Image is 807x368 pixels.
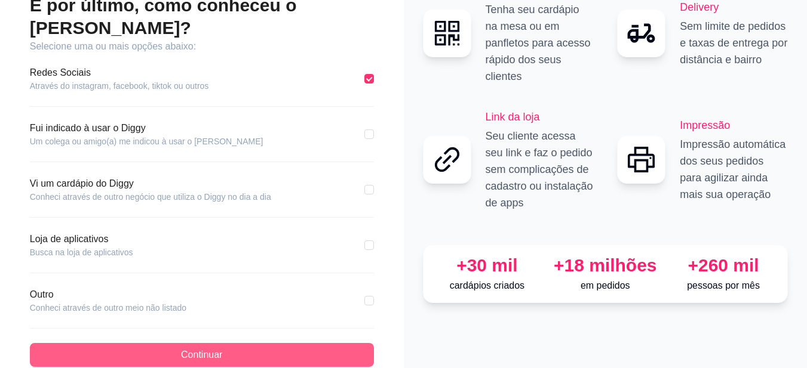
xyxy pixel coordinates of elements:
p: em pedidos [551,279,659,293]
article: Através do instagram, facebook, tiktok ou outros [30,80,209,92]
article: Loja de aplicativos [30,232,133,246]
p: Tenha seu cardápio na mesa ou em panfletos para acesso rápido dos seus clientes [486,1,594,85]
article: Busca na loja de aplicativos [30,246,133,258]
p: pessoas por mês [669,279,778,293]
p: Seu cliente acessa seu link e faz o pedido sem complicações de cadastro ou instalação de apps [486,128,594,211]
article: Fui indicado à usar o Diggy [30,121,263,135]
p: Impressão automática dos seus pedidos para agilizar ainda mais sua operação [680,136,788,203]
article: Outro [30,287,186,302]
h2: Impressão [680,117,788,134]
article: Vi um cardápio do Diggy [30,177,271,191]
h2: Link da loja [486,109,594,125]
span: Continuar [181,348,222,362]
button: Continuar [30,343,374,367]
div: +18 milhões [551,255,659,276]
div: +260 mil [669,255,778,276]
div: +30 mil [433,255,542,276]
article: Redes Sociais [30,66,209,80]
article: Conheci através de outro negócio que utiliza o Diggy no dia a dia [30,191,271,203]
article: Um colega ou amigo(a) me indicou à usar o [PERSON_NAME] [30,135,263,147]
article: Conheci através de outro meio não listado [30,302,186,314]
p: Sem limite de pedidos e taxas de entrega por distância e bairro [680,18,788,68]
p: cardápios criados [433,279,542,293]
article: Selecione uma ou mais opções abaixo: [30,39,374,54]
